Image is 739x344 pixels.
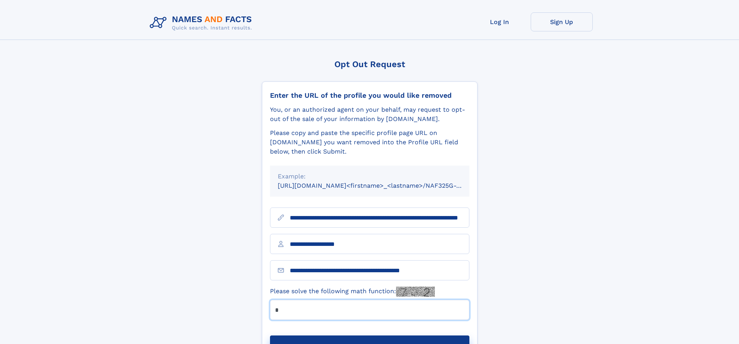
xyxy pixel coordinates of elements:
small: [URL][DOMAIN_NAME]<firstname>_<lastname>/NAF325G-xxxxxxxx [278,182,484,189]
img: Logo Names and Facts [147,12,258,33]
a: Sign Up [531,12,593,31]
div: Example: [278,172,462,181]
div: You, or an authorized agent on your behalf, may request to opt-out of the sale of your informatio... [270,105,469,124]
a: Log In [469,12,531,31]
div: Please copy and paste the specific profile page URL on [DOMAIN_NAME] you want removed into the Pr... [270,128,469,156]
label: Please solve the following math function: [270,287,435,297]
div: Opt Out Request [262,59,478,69]
div: Enter the URL of the profile you would like removed [270,91,469,100]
